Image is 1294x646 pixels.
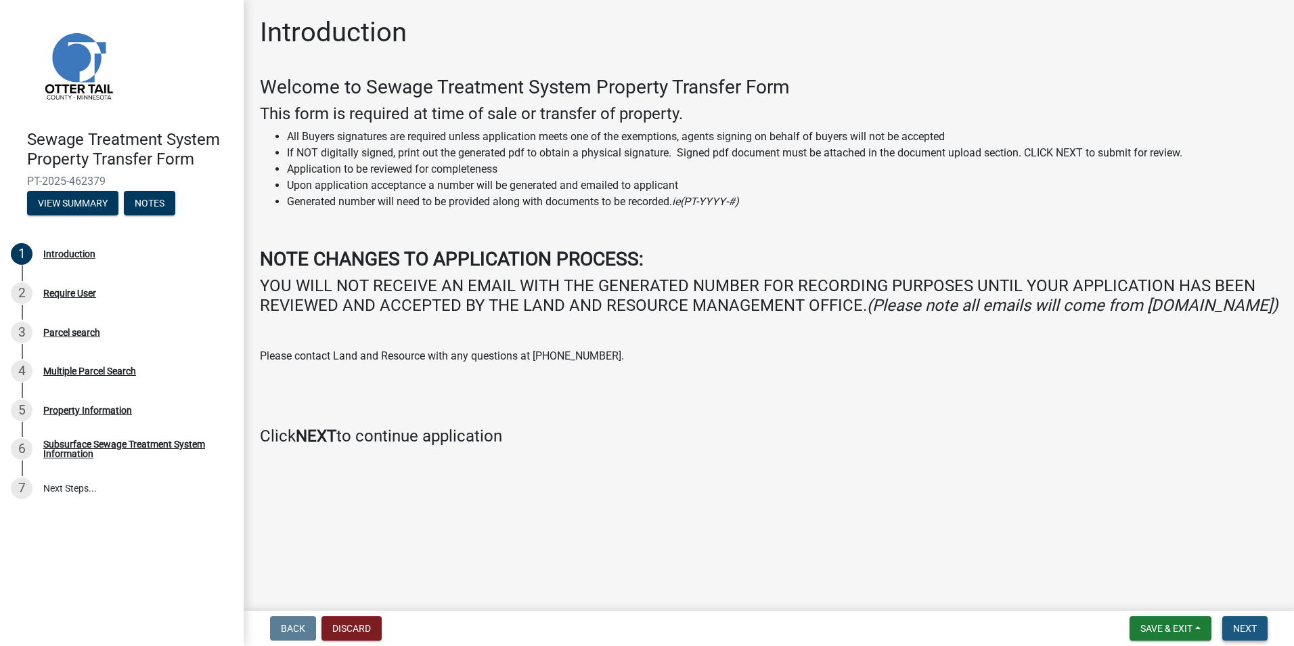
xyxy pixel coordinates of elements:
img: Otter Tail County, Minnesota [27,14,129,116]
div: Parcel search [43,328,100,337]
h4: YOU WILL NOT RECEIVE AN EMAIL WITH THE GENERATED NUMBER FOR RECORDING PURPOSES UNTIL YOUR APPLICA... [260,276,1278,316]
p: Please contact Land and Resource with any questions at [PHONE_NUMBER]. [260,348,1278,364]
div: 2 [11,282,32,304]
div: Multiple Parcel Search [43,366,136,376]
li: If NOT digitally signed, print out the generated pdf to obtain a physical signature. Signed pdf d... [287,145,1278,161]
div: 7 [11,477,32,499]
h1: Introduction [260,16,407,49]
button: View Summary [27,191,118,215]
span: PT-2025-462379 [27,175,217,188]
li: Generated number will need to be provided along with documents to be recorded. [287,194,1278,210]
div: 6 [11,438,32,460]
wm-modal-confirm: Notes [124,198,175,209]
div: 1 [11,243,32,265]
button: Discard [321,616,382,641]
wm-modal-confirm: Summary [27,198,118,209]
span: Next [1233,623,1257,634]
strong: NEXT [296,427,336,446]
i: (Please note all emails will come from [DOMAIN_NAME]) [867,296,1278,315]
button: Back [270,616,316,641]
div: Subsurface Sewage Treatment System Information [43,439,222,458]
div: Property Information [43,406,132,415]
h4: Click to continue application [260,427,1278,446]
i: ie(PT-YYYY-#) [672,195,739,208]
div: Introduction [43,249,95,259]
li: All Buyers signatures are required unless application meets one of the exemptions, agents signing... [287,129,1278,145]
button: Next [1222,616,1268,641]
button: Save & Exit [1130,616,1211,641]
div: 5 [11,400,32,421]
h4: Sewage Treatment System Property Transfer Form [27,130,233,169]
strong: NOTE CHANGES TO APPLICATION PROCESS: [260,248,644,270]
h4: This form is required at time of sale or transfer of property. [260,104,1278,124]
button: Notes [124,191,175,215]
li: Application to be reviewed for completeness [287,161,1278,177]
div: Require User [43,288,96,298]
div: 3 [11,322,32,343]
h3: Welcome to Sewage Treatment System Property Transfer Form [260,76,1278,99]
span: Save & Exit [1140,623,1192,634]
span: Back [281,623,305,634]
div: 4 [11,360,32,382]
li: Upon application acceptance a number will be generated and emailed to applicant [287,177,1278,194]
